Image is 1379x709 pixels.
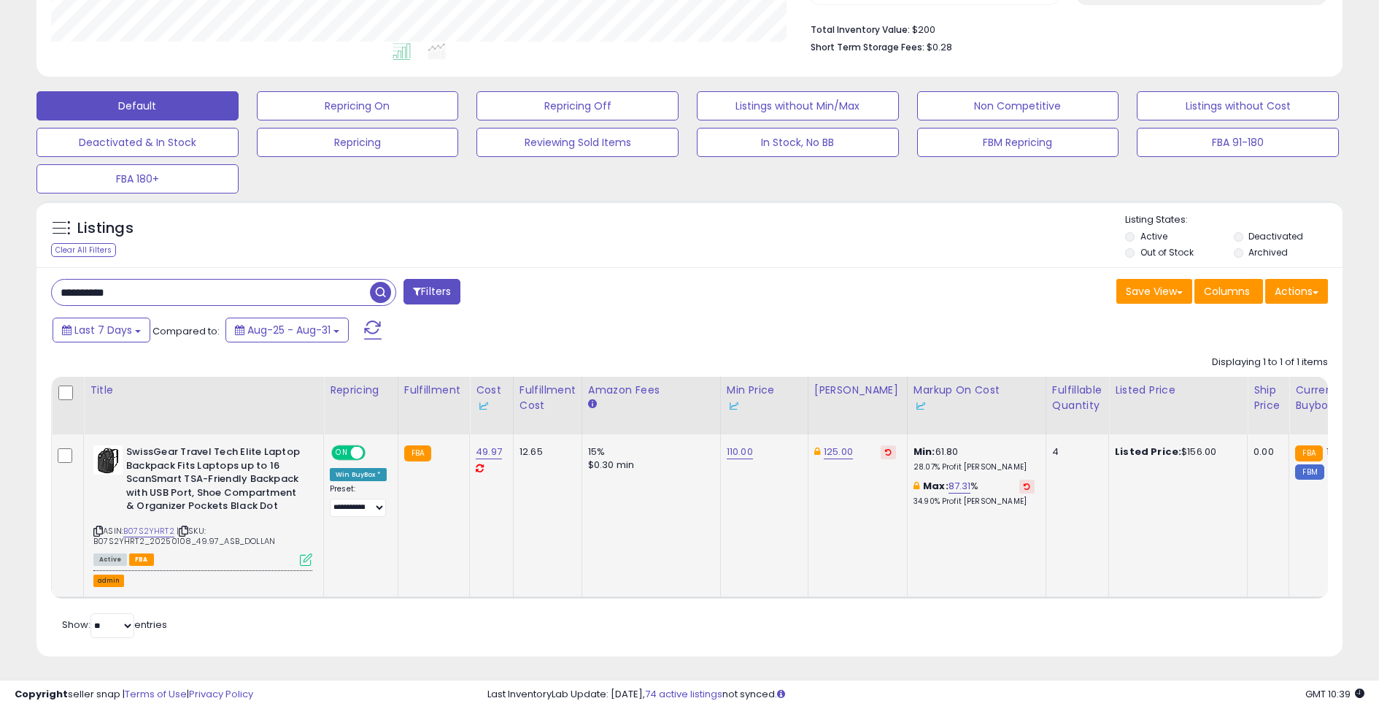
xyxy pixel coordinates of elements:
[487,688,1365,702] div: Last InventoryLab Update: [DATE], not synced.
[913,445,935,459] b: Min:
[404,445,431,461] small: FBA
[1204,284,1250,299] span: Columns
[1328,465,1354,479] span: 112.99
[404,383,463,398] div: Fulfillment
[913,497,1035,507] p: 34.90% Profit [PERSON_NAME]
[93,575,124,587] button: admin
[403,279,460,304] button: Filters
[363,447,387,459] span: OFF
[1137,128,1339,157] button: FBA 91-180
[1115,383,1241,398] div: Listed Price
[811,20,1317,37] li: $200
[519,383,576,413] div: Fulfillment Cost
[123,525,174,537] a: B07S2YHRT2
[727,383,802,413] div: Min Price
[74,323,132,337] span: Last 7 Days
[645,687,722,701] a: 74 active listings
[588,398,597,411] small: Amazon Fees.
[257,128,459,157] button: Repricing
[93,553,127,566] span: All listings currently available for purchase on Amazon
[36,91,239,120] button: Default
[476,399,490,413] img: InventoryLab Logo
[330,484,387,517] div: Preset:
[913,445,1035,472] div: 61.80
[588,459,709,472] div: $0.30 min
[189,687,253,701] a: Privacy Policy
[811,41,924,53] b: Short Term Storage Fees:
[1115,445,1236,459] div: $156.00
[476,398,507,413] div: Some or all of the values in this column are provided from Inventory Lab.
[727,399,741,413] img: InventoryLab Logo
[1305,687,1364,701] span: 2025-09-8 10:39 GMT
[519,445,571,459] div: 12.65
[588,445,709,459] div: 15%
[913,462,1035,472] p: 28.07% Profit [PERSON_NAME]
[225,318,349,342] button: Aug-25 - Aug-31
[727,398,802,413] div: Some or all of the values in this column are provided from Inventory Lab.
[1248,230,1303,242] label: Deactivated
[913,399,928,413] img: InventoryLab Logo
[1295,464,1324,480] small: FBM
[93,445,312,564] div: ASIN:
[927,40,952,54] span: $0.28
[476,445,502,459] a: 49.97
[917,128,1119,157] button: FBM Repricing
[476,91,679,120] button: Repricing Off
[77,218,134,239] h5: Listings
[247,323,331,337] span: Aug-25 - Aug-31
[476,128,679,157] button: Reviewing Sold Items
[727,445,753,459] a: 110.00
[1125,213,1342,227] p: Listing States:
[949,479,971,494] a: 87.31
[811,23,910,36] b: Total Inventory Value:
[93,525,275,547] span: | SKU: B07S2YHRT2_20250108_49.97_ASB_DOLLAN
[1052,445,1097,459] div: 4
[1254,383,1283,413] div: Ship Price
[90,383,317,398] div: Title
[824,445,853,459] a: 125.00
[62,618,167,632] span: Show: entries
[257,91,459,120] button: Repricing On
[129,553,154,566] span: FBA
[917,91,1119,120] button: Non Competitive
[588,383,714,398] div: Amazon Fees
[126,445,304,517] b: SwissGear Travel Tech Elite Laptop Backpack Fits Laptops up to 16 ScanSmart TSA-Friendly Backpack...
[913,398,1040,413] div: Some or all of the values in this column are provided from Inventory Lab.
[1052,383,1102,413] div: Fulfillable Quantity
[913,480,1035,507] div: %
[913,383,1040,413] div: Markup on Cost
[1295,383,1370,413] div: Current Buybox Price
[1212,356,1328,369] div: Displaying 1 to 1 of 1 items
[814,383,901,398] div: [PERSON_NAME]
[15,688,253,702] div: seller snap | |
[1248,246,1288,258] label: Archived
[1254,445,1278,459] div: 0.00
[333,447,351,459] span: ON
[330,468,387,481] div: Win BuyBox *
[1265,279,1328,304] button: Actions
[1140,230,1167,242] label: Active
[330,383,392,398] div: Repricing
[53,318,150,342] button: Last 7 Days
[1295,445,1322,461] small: FBA
[36,164,239,193] button: FBA 180+
[152,324,220,338] span: Compared to:
[923,479,949,493] b: Max:
[1115,445,1181,459] b: Listed Price:
[907,377,1046,434] th: The percentage added to the cost of goods (COGS) that forms the calculator for Min & Max prices.
[697,128,899,157] button: In Stock, No BB
[1116,279,1192,304] button: Save View
[1137,91,1339,120] button: Listings without Cost
[476,383,507,413] div: Cost
[697,91,899,120] button: Listings without Min/Max
[36,128,239,157] button: Deactivated & In Stock
[125,687,187,701] a: Terms of Use
[1140,246,1194,258] label: Out of Stock
[51,243,116,257] div: Clear All Filters
[15,687,68,701] strong: Copyright
[1326,445,1356,459] span: 129.99
[1194,279,1263,304] button: Columns
[93,445,123,475] img: 41sYzMtAAOL._SL40_.jpg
